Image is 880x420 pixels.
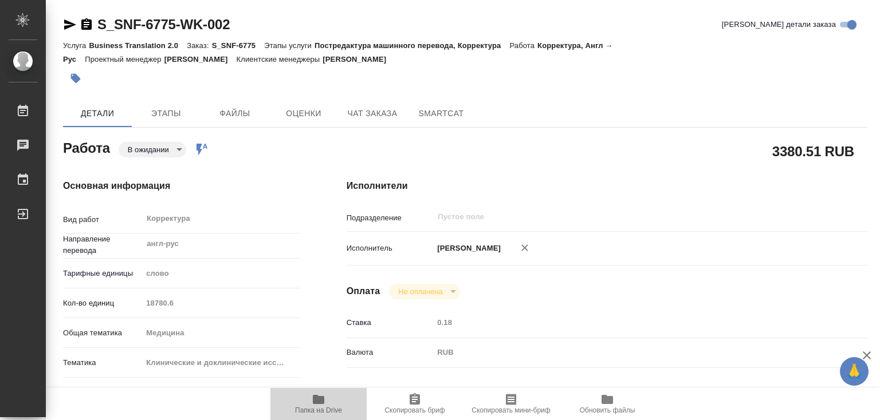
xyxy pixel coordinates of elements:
h4: Дополнительно [347,386,867,400]
input: Пустое поле [142,295,300,311]
button: В ожидании [124,145,172,154]
span: Этапы [139,106,194,121]
p: Услуга [63,41,89,50]
button: Скопировать ссылку [80,18,93,31]
h4: Основная информация [63,179,301,193]
span: [PERSON_NAME] детали заказа [722,19,836,30]
p: Ставка [347,317,434,328]
button: Скопировать ссылку для ЯМессенджера [63,18,77,31]
p: Направление перевода [63,233,142,256]
div: В ожидании [119,142,186,157]
p: Кол-во единиц [63,298,142,309]
p: Вид работ [63,214,142,225]
span: Оценки [276,106,331,121]
button: Добавить тэг [63,66,88,91]
button: Не оплачена [395,287,446,296]
div: слово [142,264,300,283]
h4: Оплата [347,284,380,298]
p: Исполнитель [347,243,434,254]
p: Клиентские менеджеры [237,55,323,64]
span: Папка на Drive [295,406,342,414]
span: 🙏 [844,359,864,383]
p: [PERSON_NAME] [323,55,395,64]
h2: 3380.51 RUB [772,141,854,161]
p: [PERSON_NAME] [433,243,501,254]
p: [PERSON_NAME] [164,55,237,64]
p: Постредактура машинного перевода, Корректура [315,41,509,50]
p: Заказ: [187,41,211,50]
h2: Работа [63,137,110,157]
p: Тарифные единицы [63,268,142,279]
span: SmartCat [414,106,469,121]
a: S_SNF-6775-WK-002 [97,17,230,32]
span: Скопировать бриф [384,406,445,414]
p: Проектный менеджер [85,55,164,64]
div: В ожидании [389,284,459,299]
span: Скопировать мини-бриф [472,406,550,414]
span: Чат заказа [345,106,400,121]
button: 🙏 [840,357,869,386]
div: RUB [433,343,824,362]
p: Тематика [63,357,142,369]
span: Нотариальный заказ [80,387,152,398]
button: Скопировать мини-бриф [463,388,559,420]
button: Удалить исполнителя [512,235,537,260]
div: Клинические и доклинические исследования [142,353,300,373]
p: Подразделение [347,212,434,224]
p: Business Translation 2.0 [89,41,187,50]
button: Скопировать бриф [367,388,463,420]
p: Работа [509,41,537,50]
span: Обновить файлы [580,406,635,414]
p: S_SNF-6775 [212,41,265,50]
div: Медицина [142,323,300,343]
input: Пустое поле [433,314,824,331]
input: Пустое поле [437,210,797,224]
p: Общая тематика [63,327,142,339]
p: Этапы услуги [264,41,315,50]
span: Детали [70,106,125,121]
button: Обновить файлы [559,388,655,420]
button: Папка на Drive [270,388,367,420]
span: Файлы [207,106,262,121]
p: Валюта [347,347,434,358]
h4: Исполнители [347,179,867,193]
